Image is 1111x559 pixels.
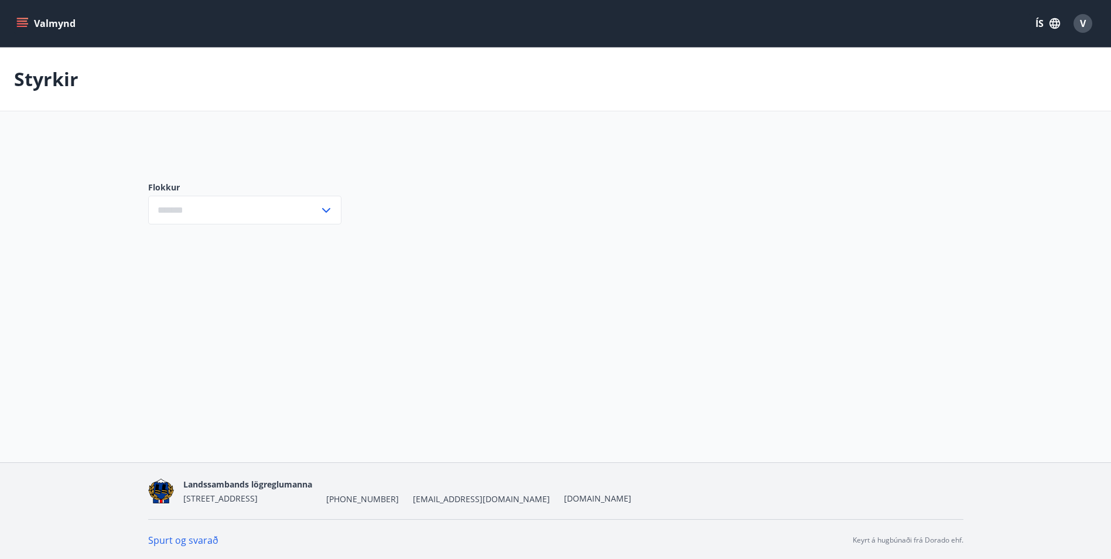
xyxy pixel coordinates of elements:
img: 1cqKbADZNYZ4wXUG0EC2JmCwhQh0Y6EN22Kw4FTY.png [148,479,175,504]
button: ÍS [1029,13,1066,34]
button: menu [14,13,80,34]
span: [PHONE_NUMBER] [326,493,399,505]
span: V [1080,17,1086,30]
label: Flokkur [148,182,341,193]
span: [STREET_ADDRESS] [183,493,258,504]
span: [EMAIL_ADDRESS][DOMAIN_NAME] [413,493,550,505]
p: Styrkir [14,66,78,92]
button: V [1069,9,1097,38]
p: Keyrt á hugbúnaði frá Dorado ehf. [853,535,963,546]
a: Spurt og svarað [148,534,218,547]
a: [DOMAIN_NAME] [564,493,631,504]
span: Landssambands lögreglumanna [183,479,312,490]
